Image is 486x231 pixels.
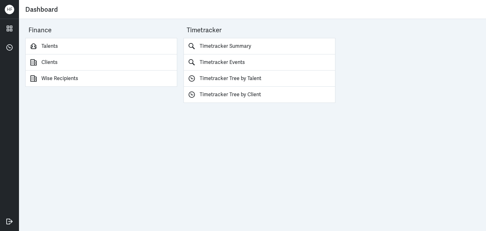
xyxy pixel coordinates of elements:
a: Timetracker Tree by Talent [184,71,335,87]
a: Talents [25,38,177,54]
a: Clients [25,54,177,71]
a: Timetracker Tree by Client [184,87,335,103]
a: Timetracker Summary [184,38,335,54]
a: Wise Recipients [25,71,177,87]
div: Dashboard [25,3,480,16]
div: Timetracker [187,25,335,38]
a: Timetracker Events [184,54,335,71]
div: H F [5,5,14,14]
div: Finance [28,25,177,38]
